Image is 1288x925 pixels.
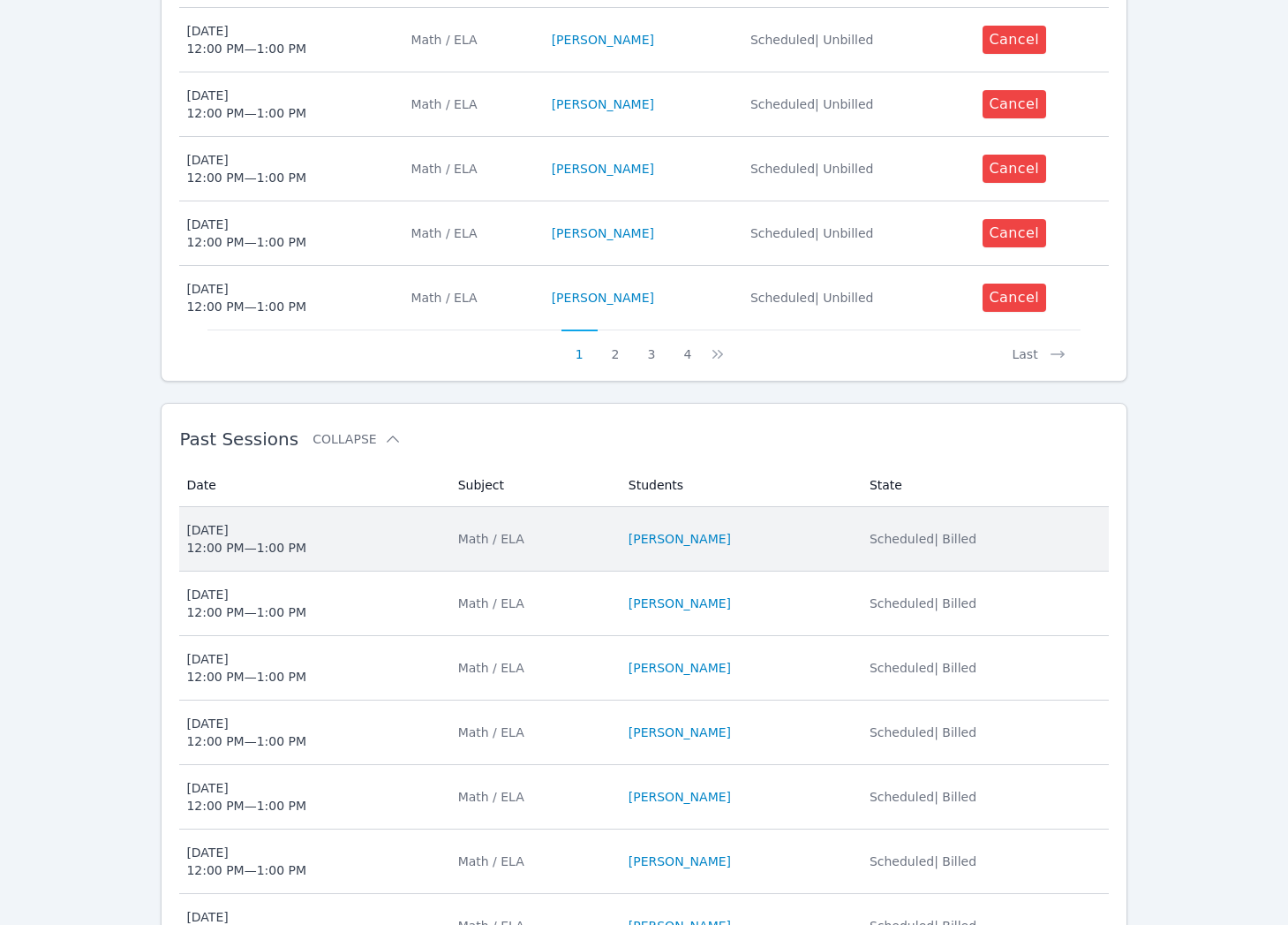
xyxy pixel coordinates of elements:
div: Math / ELA [411,289,530,307]
button: Cancel [983,26,1047,54]
span: Scheduled | Billed [870,532,976,546]
div: Math / ELA [411,224,530,242]
button: 3 [634,330,670,363]
div: Math / ELA [411,31,530,49]
tr: [DATE]12:00 PM—1:00 PMMath / ELA[PERSON_NAME]Scheduled| UnbilledCancel [179,8,1108,72]
span: Scheduled | Unbilled [750,162,874,176]
th: Date [179,464,447,507]
div: [DATE] 12:00 PM — 1:00 PM [186,87,306,122]
div: [DATE] 12:00 PM — 1:00 PM [186,586,306,621]
div: [DATE] 12:00 PM — 1:00 PM [186,844,306,879]
a: [PERSON_NAME] [552,31,654,49]
div: [DATE] 12:00 PM — 1:00 PM [186,151,306,186]
a: [PERSON_NAME] [629,853,731,870]
div: [DATE] 12:00 PM — 1:00 PM [186,715,306,750]
div: [DATE] 12:00 PM — 1:00 PM [186,521,306,557]
div: Math / ELA [458,724,607,741]
tr: [DATE]12:00 PM—1:00 PMMath / ELA[PERSON_NAME]Scheduled| Billed [179,830,1108,894]
a: [PERSON_NAME] [629,659,731,677]
tr: [DATE]12:00 PM—1:00 PMMath / ELA[PERSON_NAME]Scheduled| Billed [179,765,1108,830]
button: Cancel [983,90,1047,118]
div: Math / ELA [458,788,607,806]
tr: [DATE]12:00 PM—1:00 PMMath / ELA[PERSON_NAME]Scheduled| Billed [179,636,1108,701]
div: Math / ELA [411,160,530,178]
div: Math / ELA [458,659,607,677]
span: Scheduled | Unbilled [750,97,874,111]
a: [PERSON_NAME] [552,95,654,113]
th: State [859,464,1109,507]
tr: [DATE]12:00 PM—1:00 PMMath / ELA[PERSON_NAME]Scheduled| UnbilledCancel [179,137,1108,201]
button: Collapse [313,430,401,448]
div: [DATE] 12:00 PM — 1:00 PM [186,216,306,251]
span: Scheduled | Billed [870,854,976,868]
tr: [DATE]12:00 PM—1:00 PMMath / ELA[PERSON_NAME]Scheduled| Billed [179,701,1108,765]
span: Scheduled | Unbilled [750,226,874,240]
div: [DATE] 12:00 PM — 1:00 PM [186,280,306,315]
button: Cancel [983,284,1047,312]
button: Cancel [983,219,1047,247]
div: Math / ELA [458,853,607,870]
div: [DATE] 12:00 PM — 1:00 PM [186,22,306,57]
button: 2 [598,330,634,363]
span: Scheduled | Billed [870,596,976,610]
span: Scheduled | Billed [870,661,976,675]
a: [PERSON_NAME] [552,289,654,307]
tr: [DATE]12:00 PM—1:00 PMMath / ELA[PERSON_NAME]Scheduled| UnbilledCancel [179,201,1108,266]
tr: [DATE]12:00 PM—1:00 PMMath / ELA[PERSON_NAME]Scheduled| Billed [179,572,1108,636]
tr: [DATE]12:00 PM—1:00 PMMath / ELA[PERSON_NAME]Scheduled| Billed [179,507,1108,572]
a: [PERSON_NAME] [629,788,731,806]
span: Scheduled | Unbilled [750,291,874,305]
th: Students [618,464,859,507]
button: Last [998,330,1080,363]
span: Scheduled | Unbilled [750,33,874,47]
a: [PERSON_NAME] [629,595,731,612]
a: [PERSON_NAME] [552,160,654,178]
button: Cancel [983,155,1047,183]
div: Math / ELA [411,95,530,113]
a: [PERSON_NAME] [552,224,654,242]
button: 1 [561,330,598,363]
div: [DATE] 12:00 PM — 1:00 PM [186,650,306,686]
span: Scheduled | Billed [870,725,976,739]
th: Subject [448,464,618,507]
div: [DATE] 12:00 PM — 1:00 PM [186,779,306,815]
span: Scheduled | Billed [870,790,976,804]
a: [PERSON_NAME] [629,724,731,741]
button: 4 [669,330,705,363]
div: Math / ELA [458,530,607,548]
tr: [DATE]12:00 PM—1:00 PMMath / ELA[PERSON_NAME]Scheduled| UnbilledCancel [179,72,1108,137]
div: Math / ELA [458,595,607,612]
a: [PERSON_NAME] [629,530,731,548]
span: Past Sessions [179,428,298,450]
tr: [DATE]12:00 PM—1:00 PMMath / ELA[PERSON_NAME]Scheduled| UnbilledCancel [179,266,1108,330]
